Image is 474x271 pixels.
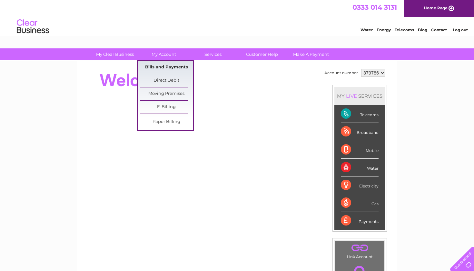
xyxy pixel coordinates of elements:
[140,61,193,74] a: Bills and Payments
[140,101,193,114] a: E-Billing
[395,27,414,32] a: Telecoms
[341,123,379,141] div: Broadband
[235,48,289,60] a: Customer Help
[352,3,397,11] a: 0333 014 3131
[418,27,427,32] a: Blog
[140,74,193,87] a: Direct Debit
[16,17,49,36] img: logo.png
[341,176,379,194] div: Electricity
[137,48,191,60] a: My Account
[323,67,360,78] td: Account number
[334,87,385,105] div: MY SERVICES
[140,87,193,100] a: Moving Premises
[341,194,379,212] div: Gas
[377,27,391,32] a: Energy
[88,48,142,60] a: My Clear Business
[341,141,379,159] div: Mobile
[341,105,379,123] div: Telecoms
[431,27,447,32] a: Contact
[345,93,358,99] div: LIVE
[337,242,383,254] a: .
[140,115,193,128] a: Paper Billing
[341,212,379,229] div: Payments
[360,27,373,32] a: Water
[453,27,468,32] a: Log out
[335,240,385,261] td: Link Account
[341,159,379,176] div: Water
[85,4,390,31] div: Clear Business is a trading name of Verastar Limited (registered in [GEOGRAPHIC_DATA] No. 3667643...
[186,48,240,60] a: Services
[284,48,338,60] a: Make A Payment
